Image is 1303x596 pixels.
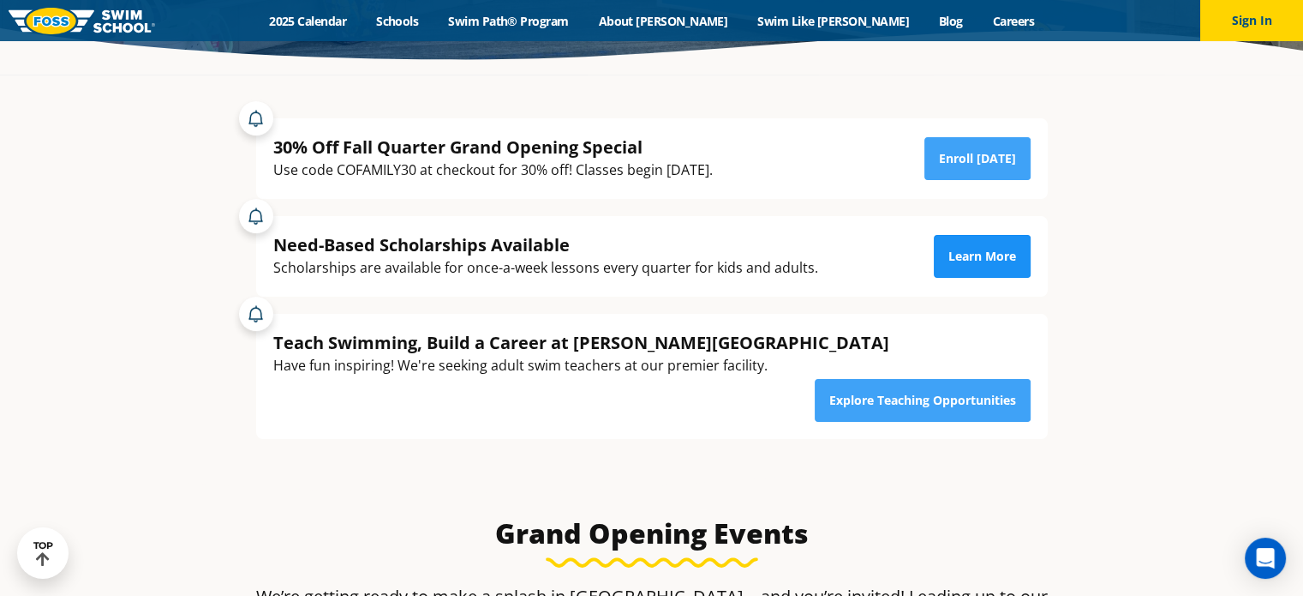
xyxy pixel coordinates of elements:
a: Schools [362,13,433,29]
a: Explore Teaching Opportunities [815,379,1031,422]
a: Careers [977,13,1049,29]
div: Need-Based Scholarships Available [273,233,818,256]
a: About [PERSON_NAME] [583,13,743,29]
a: Swim Like [PERSON_NAME] [743,13,924,29]
div: Open Intercom Messenger [1245,538,1286,579]
img: FOSS Swim School Logo [9,8,155,34]
div: Teach Swimming, Build a Career at [PERSON_NAME][GEOGRAPHIC_DATA] [273,331,889,354]
div: Scholarships are available for once-a-week lessons every quarter for kids and adults. [273,256,818,280]
a: Learn More [934,235,1031,278]
a: 2025 Calendar [254,13,362,29]
h3: Grand Opening Events [248,516,1056,551]
div: TOP [33,540,53,567]
div: Use code COFAMILY30 at checkout for 30% off! Classes begin [DATE]. [273,159,713,182]
div: Have fun inspiring! We're seeking adult swim teachers at our premier facility. [273,354,889,377]
a: Enroll [DATE] [924,137,1031,180]
a: Blog [923,13,977,29]
div: 30% Off Fall Quarter Grand Opening Special [273,135,713,159]
a: Swim Path® Program [433,13,583,29]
